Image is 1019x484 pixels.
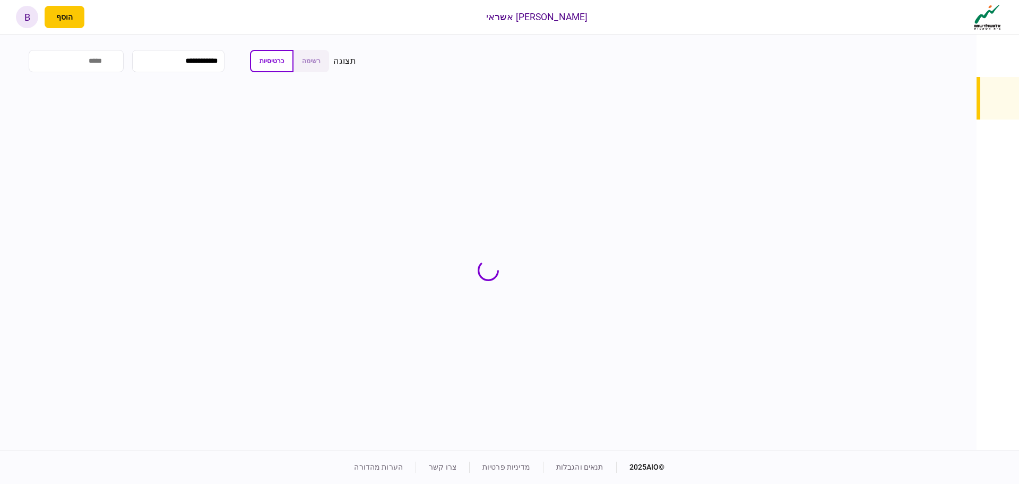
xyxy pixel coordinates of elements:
[293,50,329,72] button: רשימה
[91,6,113,28] button: פתח רשימת התראות
[972,4,1003,30] img: client company logo
[354,463,403,471] a: הערות מהדורה
[260,57,284,65] span: כרטיסיות
[302,57,321,65] span: רשימה
[486,10,588,24] div: [PERSON_NAME] אשראי
[482,463,530,471] a: מדיניות פרטיות
[429,463,456,471] a: צרו קשר
[616,462,665,473] div: © 2025 AIO
[250,50,293,72] button: כרטיסיות
[556,463,603,471] a: תנאים והגבלות
[16,6,38,28] button: b
[45,6,84,28] button: פתח תפריט להוספת לקוח
[333,55,356,67] div: תצוגה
